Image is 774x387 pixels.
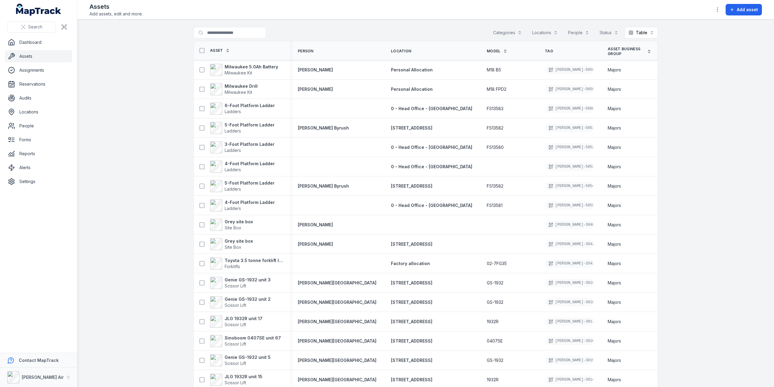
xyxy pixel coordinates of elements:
[298,377,376,383] a: [PERSON_NAME][GEOGRAPHIC_DATA]
[545,298,593,307] div: [PERSON_NAME]-3018
[225,219,253,225] strong: Grey site box
[545,104,593,113] div: [PERSON_NAME]-5060
[545,221,593,229] div: [PERSON_NAME]-3040
[298,183,349,189] strong: [PERSON_NAME] Byrush
[210,219,253,231] a: Grey site boxSite Box
[545,49,553,54] span: Tag
[489,27,526,38] button: Categories
[608,67,621,73] span: Majors
[487,49,501,54] span: Model
[225,128,241,133] span: Ladders
[210,199,275,212] a: 4-Foot Platform LadderLadders
[210,64,278,76] a: Milwaukee 5.0Ah BatteryMilwaukee Kit
[391,145,472,150] span: 0 - Head Office - [GEOGRAPHIC_DATA]
[225,354,271,360] strong: Genie GS-1932 unit 5
[225,180,275,186] strong: 5-Foot Platform Ladder
[608,144,621,150] span: Majors
[225,199,275,205] strong: 4-Foot Platform Ladder
[298,222,333,228] a: [PERSON_NAME]
[225,244,241,250] span: Site Box
[391,164,472,170] a: 0 - Head Office - [GEOGRAPHIC_DATA]
[608,299,621,305] span: Majors
[608,86,621,92] span: Majors
[608,280,621,286] span: Majors
[5,175,72,188] a: Settings
[391,261,430,266] span: Factory allocation
[608,357,621,363] span: Majors
[391,49,411,54] span: Location
[298,86,333,92] a: [PERSON_NAME]
[487,125,503,131] span: FS13582
[625,27,658,38] button: Table
[608,164,621,170] span: Majors
[5,162,72,174] a: Alerts
[487,106,503,112] span: FS13583
[545,240,593,248] div: [PERSON_NAME]-3042
[545,337,593,345] div: [PERSON_NAME]-3016
[391,357,432,363] a: [STREET_ADDRESS]
[225,303,246,308] span: Scissor Lift
[298,338,376,344] strong: [PERSON_NAME][GEOGRAPHIC_DATA]
[545,143,593,152] div: [PERSON_NAME]-5052
[5,120,72,132] a: People
[391,261,430,267] a: Factory allocation
[391,125,432,130] span: [STREET_ADDRESS]
[487,357,503,363] span: GS-1932
[225,83,258,89] strong: Milwaukee Drill
[5,78,72,90] a: Reservations
[210,354,271,366] a: Genie GS-1932 unit 5Scissor Lift
[5,148,72,160] a: Reports
[391,241,432,247] span: [STREET_ADDRESS]
[225,64,278,70] strong: Milwaukee 5.0Ah Battery
[391,377,432,383] a: [STREET_ADDRESS]
[545,356,593,365] div: [PERSON_NAME]-3015
[391,67,433,73] a: Personal Allocation
[391,86,433,92] a: Personal Allocation
[5,36,72,48] a: Dashboard
[487,67,501,73] span: M18 B5
[225,257,283,264] strong: Toyota 3.5 tonne forklift lpg
[487,377,499,383] span: 1932R
[298,357,376,363] a: [PERSON_NAME][GEOGRAPHIC_DATA]
[225,316,262,322] strong: JLG 1932R unit 17
[608,377,621,383] span: Majors
[487,261,507,267] span: 02-7FG35
[487,183,503,189] span: FS13582
[210,180,275,192] a: 5-Foot Platform LadderLadders
[737,7,758,13] span: Add asset
[225,148,241,153] span: Ladders
[487,86,506,92] span: M18 FPD2
[225,90,252,95] span: Milwaukee Kit
[391,125,432,131] a: [STREET_ADDRESS]
[298,319,376,325] strong: [PERSON_NAME][GEOGRAPHIC_DATA]
[545,201,593,210] div: [PERSON_NAME]-5055
[298,280,376,286] a: [PERSON_NAME][GEOGRAPHIC_DATA]
[608,106,621,112] span: Majors
[210,141,275,153] a: 3-Foot Platform LadderLadders
[545,66,593,74] div: [PERSON_NAME]-5059
[22,375,64,380] strong: [PERSON_NAME] Air
[608,241,621,247] span: Majors
[391,358,432,363] span: [STREET_ADDRESS]
[210,277,271,289] a: Genie GS-1932 unit 3Scissor Lift
[487,49,507,54] a: Model
[28,24,42,30] span: Search
[391,202,472,208] a: 0 - Head Office - [GEOGRAPHIC_DATA]
[225,238,253,244] strong: Grey site box
[225,70,252,75] span: Milwaukee Kit
[608,338,621,344] span: Majors
[487,202,502,208] span: FS13581
[210,48,230,53] a: Asset
[608,47,645,56] span: Asset Business Group
[5,92,72,104] a: Audits
[391,338,432,343] span: [STREET_ADDRESS]
[391,338,432,344] a: [STREET_ADDRESS]
[225,109,241,114] span: Ladders
[210,374,262,386] a: JLG 1932R unit 15Scissor Lift
[298,67,333,73] a: [PERSON_NAME]
[391,299,432,305] a: [STREET_ADDRESS]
